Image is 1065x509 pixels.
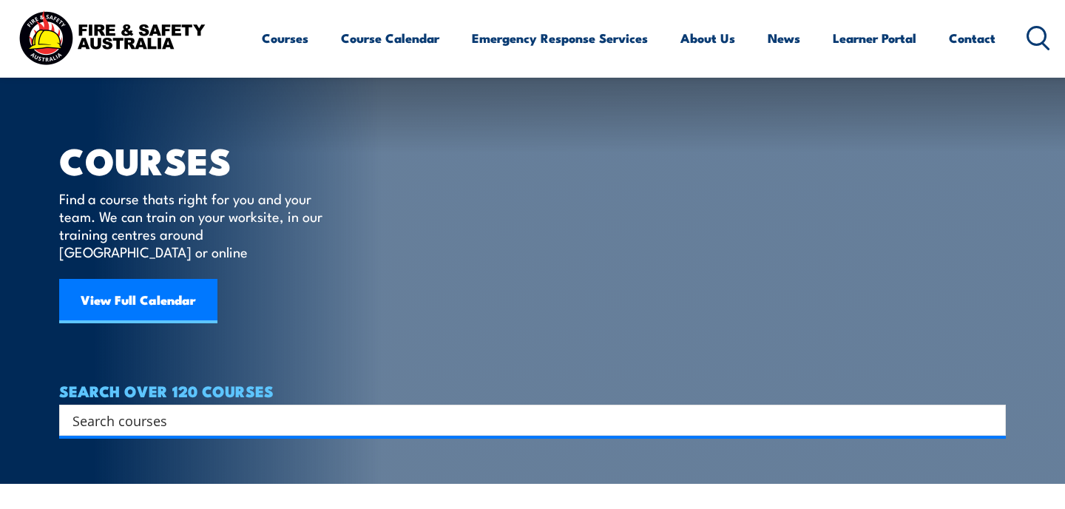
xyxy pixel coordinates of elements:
[768,18,800,58] a: News
[59,279,217,323] a: View Full Calendar
[72,409,973,431] input: Search input
[680,18,735,58] a: About Us
[75,410,976,431] form: Search form
[59,382,1006,399] h4: SEARCH OVER 120 COURSES
[472,18,648,58] a: Emergency Response Services
[262,18,308,58] a: Courses
[980,410,1001,431] button: Search magnifier button
[949,18,995,58] a: Contact
[341,18,439,58] a: Course Calendar
[59,144,344,175] h1: COURSES
[833,18,916,58] a: Learner Portal
[59,189,329,260] p: Find a course thats right for you and your team. We can train on your worksite, in our training c...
